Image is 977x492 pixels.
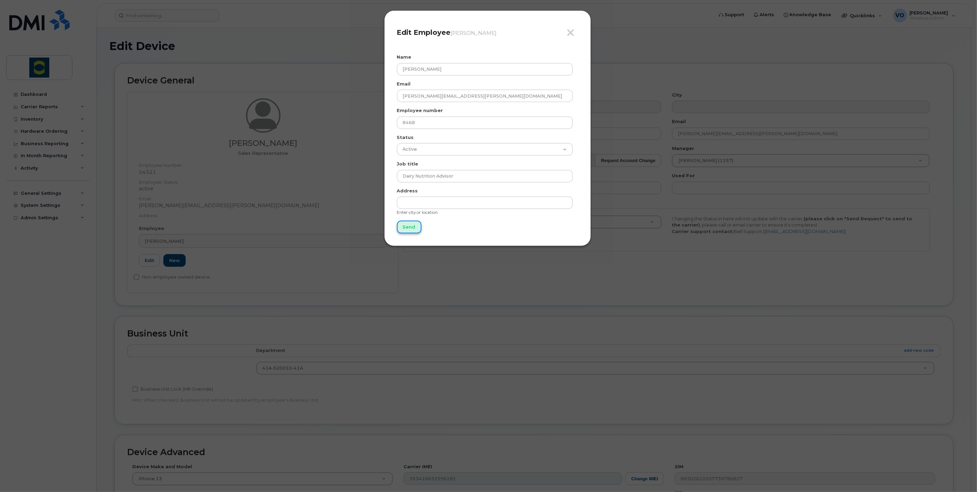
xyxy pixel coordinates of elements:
[397,221,421,233] input: Send
[397,210,438,215] small: Enter city or location
[397,134,414,141] label: Status
[397,28,578,37] h4: Edit Employee
[451,30,497,36] small: [PERSON_NAME]
[397,81,411,87] label: Email
[397,54,411,60] label: Name
[397,161,418,167] label: Job title
[397,188,418,194] label: Address
[397,107,443,114] label: Employee number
